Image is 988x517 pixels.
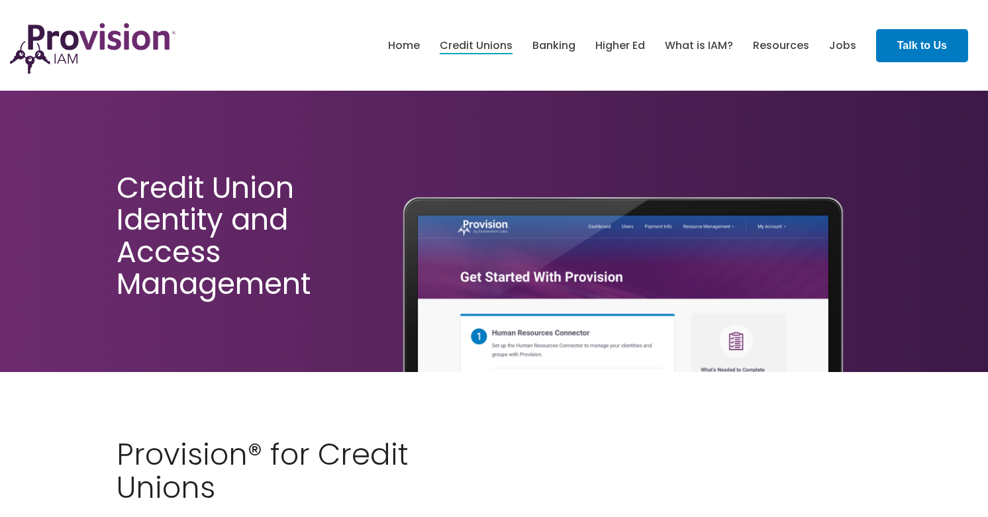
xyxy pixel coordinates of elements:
a: Jobs [829,34,856,57]
a: Banking [532,34,575,57]
a: Talk to Us [876,29,968,62]
span: Credit Union Identity and Access Management [117,167,311,304]
nav: menu [378,24,866,67]
a: Home [388,34,420,57]
a: What is IAM? [665,34,733,57]
a: Credit Unions [440,34,513,57]
a: Higher Ed [595,34,645,57]
a: Resources [753,34,809,57]
strong: Talk to Us [897,40,947,51]
img: ProvisionIAM-Logo-Purple [10,23,175,74]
